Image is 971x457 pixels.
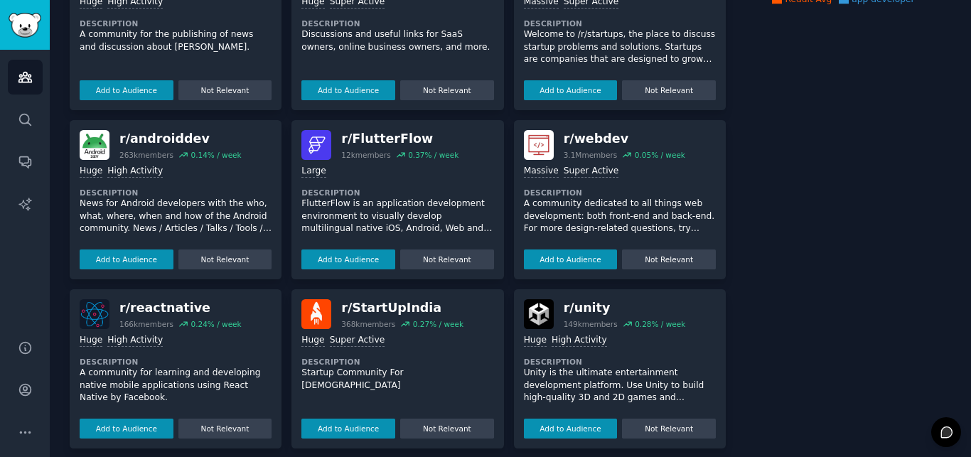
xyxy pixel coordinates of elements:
div: Super Active [330,334,385,348]
p: A community for learning and developing native mobile applications using React Native by Facebook. [80,367,272,404]
div: 0.27 % / week [413,319,463,329]
div: High Activity [552,334,607,348]
img: FlutterFlow [301,130,331,160]
button: Not Relevant [178,249,272,269]
p: Welcome to /r/startups, the place to discuss startup problems and solutions. Startups are compani... [524,28,716,66]
div: r/ reactnative [119,299,242,317]
dt: Description [80,18,272,28]
div: Super Active [564,165,619,178]
div: High Activity [107,165,163,178]
button: Add to Audience [80,419,173,439]
div: 3.1M members [564,150,618,160]
dt: Description [301,188,493,198]
button: Add to Audience [301,249,395,269]
div: Massive [524,165,559,178]
p: Unity is the ultimate entertainment development platform. Use Unity to build high-quality 3D and ... [524,367,716,404]
button: Not Relevant [400,249,494,269]
img: androiddev [80,130,109,160]
dt: Description [301,18,493,28]
p: Startup Community For [DEMOGRAPHIC_DATA] [301,367,493,392]
div: 0.24 % / week [191,319,241,329]
img: reactnative [80,299,109,329]
div: Huge [524,334,547,348]
p: A community dedicated to all things web development: both front-end and back-end. For more design... [524,198,716,235]
img: StartUpIndia [301,299,331,329]
button: Not Relevant [178,80,272,100]
button: Add to Audience [301,419,395,439]
button: Add to Audience [301,80,395,100]
p: News for Android developers with the who, what, where, when and how of the Android community. New... [80,198,272,235]
button: Not Relevant [622,419,716,439]
p: Discussions and useful links for SaaS owners, online business owners, and more. [301,28,493,53]
div: Large [301,165,326,178]
button: Add to Audience [524,419,618,439]
div: 368k members [341,319,395,329]
button: Not Relevant [400,80,494,100]
dt: Description [524,188,716,198]
div: Huge [80,165,102,178]
dt: Description [524,18,716,28]
p: FlutterFlow is an application development environment to visually develop multilingual native iOS... [301,198,493,235]
div: 149k members [564,319,618,329]
div: r/ FlutterFlow [341,130,458,148]
img: webdev [524,130,554,160]
dt: Description [80,357,272,367]
img: GummySearch logo [9,13,41,38]
div: 0.05 % / week [635,150,685,160]
div: r/ androiddev [119,130,242,148]
button: Add to Audience [80,80,173,100]
div: 0.37 % / week [408,150,458,160]
div: 0.14 % / week [191,150,241,160]
div: Huge [80,334,102,348]
button: Add to Audience [80,249,173,269]
div: Huge [301,334,324,348]
div: r/ webdev [564,130,685,148]
div: 166k members [119,319,173,329]
button: Not Relevant [400,419,494,439]
div: 12k members [341,150,390,160]
img: unity [524,299,554,329]
div: 263k members [119,150,173,160]
button: Not Relevant [622,249,716,269]
div: r/ StartUpIndia [341,299,463,317]
dt: Description [80,188,272,198]
p: A community for the publishing of news and discussion about [PERSON_NAME]. [80,28,272,53]
dt: Description [524,357,716,367]
button: Not Relevant [622,80,716,100]
button: Add to Audience [524,249,618,269]
div: High Activity [107,334,163,348]
dt: Description [301,357,493,367]
div: 0.28 % / week [635,319,685,329]
button: Not Relevant [178,419,272,439]
div: r/ unity [564,299,686,317]
button: Add to Audience [524,80,618,100]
